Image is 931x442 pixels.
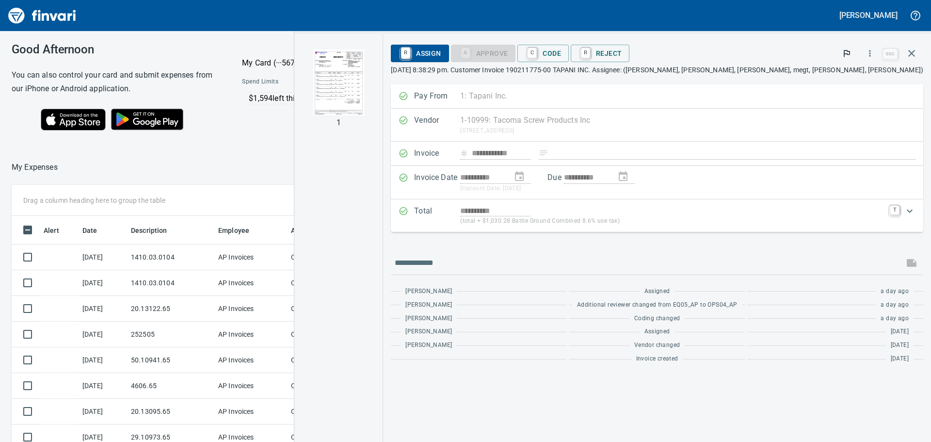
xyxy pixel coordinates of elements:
span: Additional Reviewer [291,225,341,236]
p: My Card (···5672) [242,57,315,69]
img: Get it on Google Play [106,103,189,135]
a: esc [883,49,898,59]
td: [DATE] [79,245,127,270]
span: [DATE] [891,327,909,337]
td: 252505 [127,322,214,347]
a: T [890,205,899,215]
td: AP Invoices [214,347,287,373]
img: Finvari [6,4,79,27]
span: Additional reviewer changed from EQ05_AP to OPS04_AP [577,300,738,310]
td: AP Invoices [214,270,287,296]
span: Alert [44,225,72,236]
td: 50.10941.65 [127,347,214,373]
td: OPS04_AP ([PERSON_NAME], [PERSON_NAME], [PERSON_NAME], [PERSON_NAME], [PERSON_NAME]) [287,373,345,399]
nav: breadcrumb [12,162,58,173]
td: OPS04_AP ([PERSON_NAME], [PERSON_NAME], [PERSON_NAME], [PERSON_NAME], [PERSON_NAME]) [287,399,345,425]
button: RAssign [391,45,449,62]
p: Total [414,205,460,226]
p: 1 [337,117,341,129]
td: AP Invoices [214,373,287,399]
td: [DATE] [79,373,127,399]
td: OPS04_AP ([PERSON_NAME], [PERSON_NAME], [PERSON_NAME], [PERSON_NAME], [PERSON_NAME]) [287,347,345,373]
td: OPS04_AP ([PERSON_NAME], [PERSON_NAME], [PERSON_NAME], [PERSON_NAME], [PERSON_NAME]) [287,270,345,296]
span: Invoice created [636,354,678,364]
a: C [528,48,537,58]
span: [PERSON_NAME] [405,327,452,337]
td: OPS04_AP ([PERSON_NAME], [PERSON_NAME], [PERSON_NAME], [PERSON_NAME], [PERSON_NAME]) [287,322,345,347]
span: Alert [44,225,59,236]
td: 20.13122.65 [127,296,214,322]
button: Flag [836,43,857,64]
span: Additional Reviewer [291,225,329,236]
span: Description [131,225,180,236]
p: My Expenses [12,162,58,173]
span: Date [82,225,97,236]
button: RReject [571,45,629,62]
span: This records your message into the invoice and notifies anyone mentioned [900,251,923,275]
h5: [PERSON_NAME] [839,10,898,20]
td: 1410.03.0104 [127,270,214,296]
span: Assigned [644,327,670,337]
span: Employee [218,225,262,236]
span: a day ago [881,287,909,296]
p: Drag a column heading here to group the table [23,196,165,205]
td: 20.13095.65 [127,399,214,425]
span: Assign [399,45,441,62]
img: Download on the App Store [41,109,106,131]
button: CCode [517,45,569,62]
p: $1,594 left this month [249,93,445,104]
span: Reject [578,45,622,62]
div: Expand [391,199,923,232]
span: [PERSON_NAME] [405,314,452,324]
td: [DATE] [79,399,127,425]
span: Date [82,225,110,236]
p: Online and foreign allowed [234,104,446,114]
button: More [859,43,881,64]
span: [PERSON_NAME] [405,341,452,350]
a: R [581,48,590,58]
span: Coding changed [634,314,680,324]
td: [DATE] [79,296,127,322]
span: Spend Limits [242,77,361,87]
span: Vendor changed [634,341,680,350]
span: Employee [218,225,249,236]
h6: You can also control your card and submit expenses from our iPhone or Android application. [12,68,218,96]
td: OPS04_AP ([PERSON_NAME], [PERSON_NAME], [PERSON_NAME], [PERSON_NAME], [PERSON_NAME]) [287,245,345,270]
span: Description [131,225,167,236]
span: [DATE] [891,341,909,350]
a: R [401,48,410,58]
span: [DATE] [891,354,909,364]
span: a day ago [881,314,909,324]
td: [DATE] [79,270,127,296]
p: [DATE] 8:38:29 pm. Customer Invoice 190211775-00 TAPANI INC. Assignee: ([PERSON_NAME], [PERSON_NA... [391,65,923,75]
td: AP Invoices [214,322,287,347]
td: [DATE] [79,347,127,373]
td: AP Invoices [214,399,287,425]
span: [PERSON_NAME] [405,287,452,296]
td: AP Invoices [214,245,287,270]
td: OPS04_AP ([PERSON_NAME], [PERSON_NAME], [PERSON_NAME], [PERSON_NAME], [PERSON_NAME]) [287,296,345,322]
span: Close invoice [881,42,923,65]
td: 1410.03.0104 [127,245,214,270]
td: [DATE] [79,322,127,347]
td: AP Invoices [214,296,287,322]
span: [PERSON_NAME] [405,300,452,310]
span: a day ago [881,300,909,310]
span: Code [525,45,561,62]
span: Assigned [644,287,670,296]
p: (total + $1,030.28 Battle Ground Combined 8.6% use tax) [460,216,884,226]
button: [PERSON_NAME] [837,8,900,23]
img: Page 1 [313,49,364,115]
h3: Good Afternoon [12,43,218,56]
td: 4606.65 [127,373,214,399]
